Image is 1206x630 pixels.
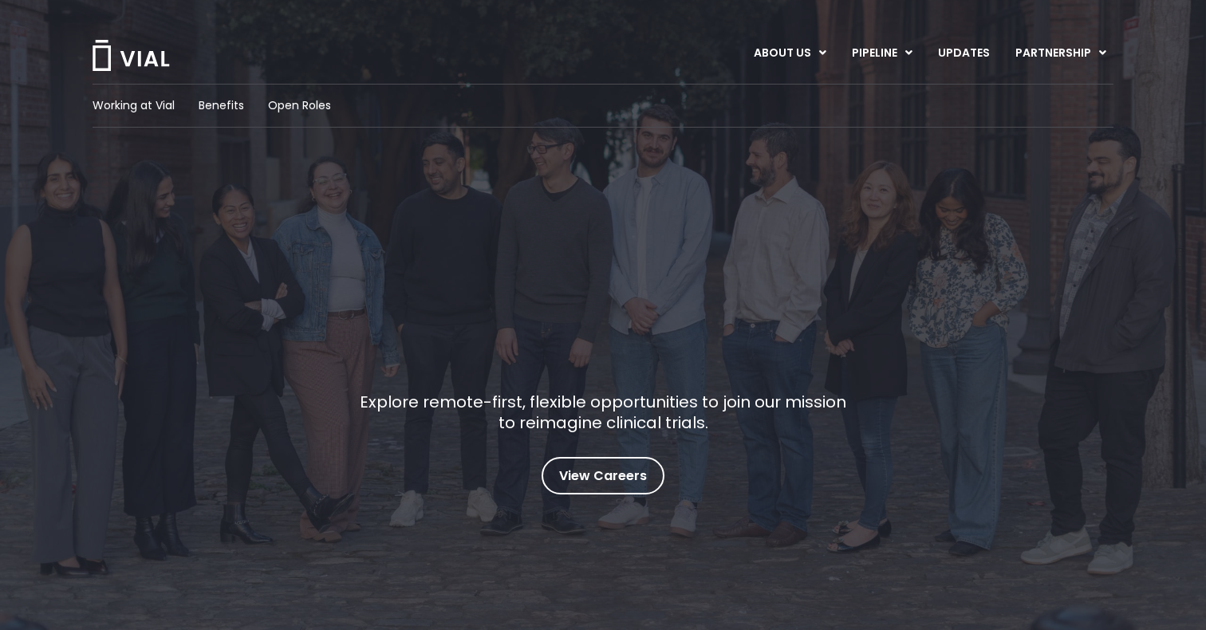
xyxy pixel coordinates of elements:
a: ABOUT USMenu Toggle [741,40,838,67]
a: UPDATES [925,40,1002,67]
a: View Careers [542,457,664,494]
a: Benefits [199,97,244,114]
a: Open Roles [268,97,331,114]
a: PARTNERSHIPMenu Toggle [1003,40,1119,67]
a: Working at Vial [93,97,175,114]
p: Explore remote-first, flexible opportunities to join our mission to reimagine clinical trials. [354,392,853,433]
img: Vial Logo [91,40,171,71]
span: View Careers [559,466,647,486]
a: PIPELINEMenu Toggle [839,40,924,67]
